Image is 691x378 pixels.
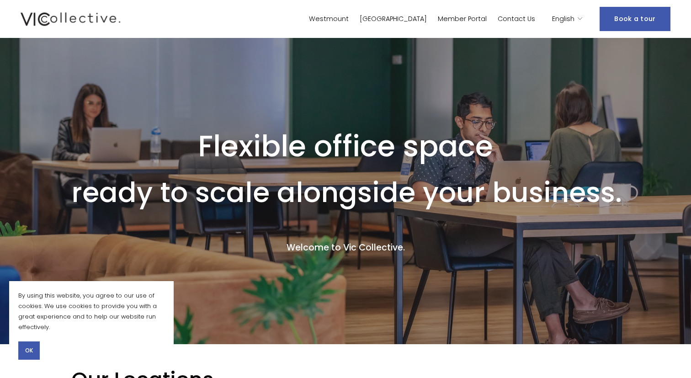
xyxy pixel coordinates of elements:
button: OK [18,341,40,360]
section: Cookie banner [9,281,174,369]
div: language picker [552,12,583,26]
h4: Welcome to Vic Collective. [71,242,620,254]
span: English [552,13,574,25]
a: Member Portal [438,12,487,26]
p: By using this website, you agree to our use of cookies. We use cookies to provide you with a grea... [18,290,165,332]
a: [GEOGRAPHIC_DATA] [360,12,427,26]
a: Westmount [309,12,349,26]
h1: Flexible office space [71,128,620,165]
img: Vic Collective [21,11,120,28]
span: OK [25,346,33,355]
h1: ready to scale alongside your business. [71,179,622,206]
a: Book a tour [600,7,670,31]
a: Contact Us [498,12,535,26]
